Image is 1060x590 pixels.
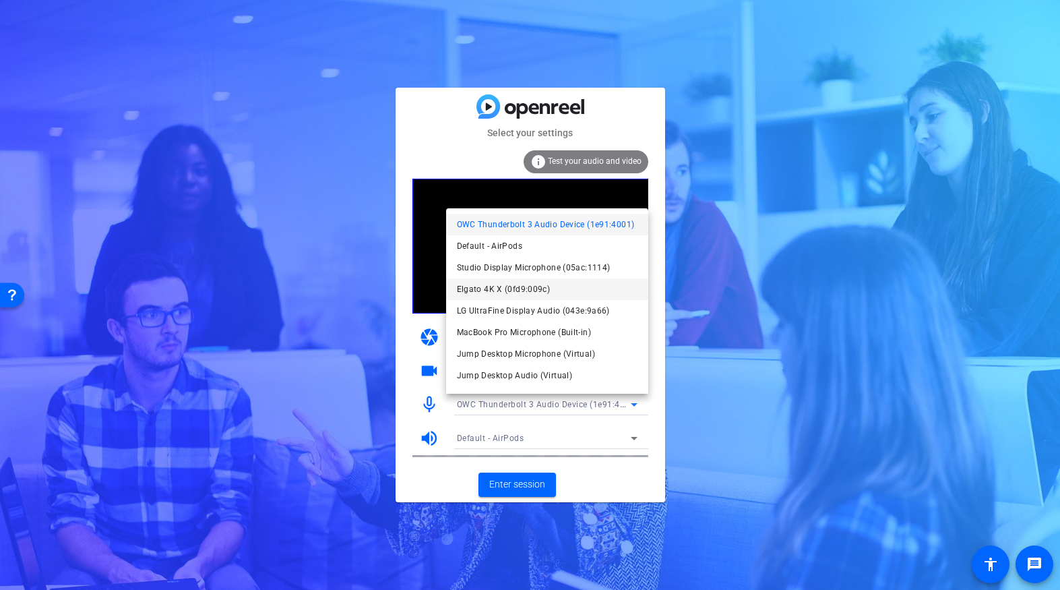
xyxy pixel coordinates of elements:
span: Studio Display Microphone (05ac:1114) [457,260,611,276]
span: OWC Thunderbolt 3 Audio Device (1e91:4001) [457,216,635,233]
span: Jump Desktop Audio (Virtual) [457,367,573,384]
span: M2 [457,389,469,405]
span: Jump Desktop Microphone (Virtual) [457,346,595,362]
span: Elgato 4K X (0fd9:009c) [457,281,551,297]
span: Default - AirPods [457,238,522,254]
span: MacBook Pro Microphone (Built-in) [457,324,591,341]
span: LG UltraFine Display Audio (043e:9a66) [457,303,610,319]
